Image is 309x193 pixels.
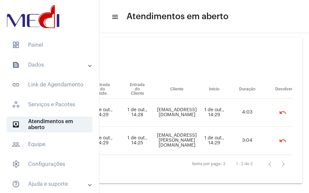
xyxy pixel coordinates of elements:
[111,13,118,21] mat-icon: sidenav icon
[4,57,99,73] mat-expansion-panel-header: sidenav iconDados
[265,80,292,99] th: Devolver
[199,127,229,155] td: 1 de out., 14:29
[279,109,287,117] mat-icon: undo
[4,176,99,192] mat-expansion-panel-header: sidenav iconAjuda e suporte
[229,127,265,155] td: 3:04
[12,180,88,188] mat-panel-title: Ajuda e suporte
[5,3,61,30] img: d3a1b5fa-500b-b90f-5a1c-719c20e9830b.png
[192,162,222,166] div: Items per page:
[268,134,292,147] mat-chip-list: selection
[12,180,20,188] mat-icon: sidenav icon
[127,11,229,22] span: Atendimentos em aberto
[7,77,92,93] span: Link de Agendamento
[12,61,88,69] mat-panel-title: Dados
[7,156,92,172] span: Configurações
[155,80,199,99] th: Cliente
[223,162,226,166] div: 2
[199,99,229,127] td: 1 de out., 14:29
[120,80,155,99] th: Entrada do Cliente
[229,80,265,99] th: Duração
[85,127,120,155] td: 1 de out., 14:29
[277,158,290,171] button: Próxima página
[7,136,92,152] span: Equipe
[268,106,292,119] mat-chip-list: selection
[12,81,20,89] mat-icon: sidenav icon
[120,99,155,127] td: 1 de out., 14:28
[7,117,92,132] span: Atendimentos em aberto
[7,37,92,53] span: Painel
[12,160,20,168] span: sidenav icon
[7,97,92,113] span: Serviços e Pacotes
[12,140,20,148] mat-icon: sidenav icon
[155,99,199,127] td: [EMAIL_ADDRESS][DOMAIN_NAME]
[120,127,155,155] td: 1 de out., 14:25
[199,80,229,99] th: Início
[85,80,120,99] th: Entrada do Atde.
[263,158,277,171] button: Página anterior
[12,101,20,109] span: sidenav icon
[229,99,265,127] td: 4:03
[236,162,253,166] div: 1 - 2 de 2
[85,99,120,127] td: 1 de out., 14:29
[279,137,287,145] mat-icon: undo
[12,41,20,49] span: sidenav icon
[155,127,199,155] td: [EMAIL_ADDRESS][PERSON_NAME][DOMAIN_NAME]
[12,61,20,69] mat-icon: sidenav icon
[12,121,20,128] mat-icon: sidenav icon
